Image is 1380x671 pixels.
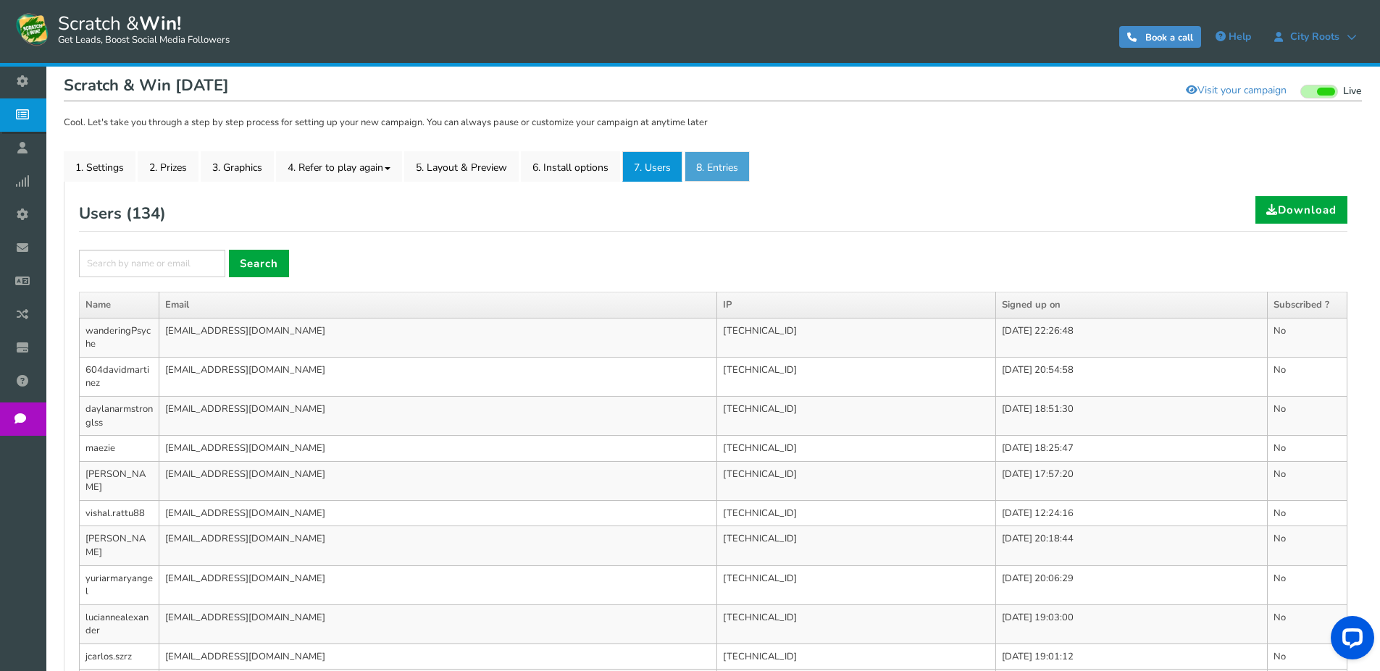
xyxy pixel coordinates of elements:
[159,292,717,318] th: Email
[1319,610,1380,671] iframe: LiveChat chat widget
[995,436,1267,462] td: [DATE] 18:25:47
[159,357,717,396] td: [EMAIL_ADDRESS][DOMAIN_NAME]
[716,643,995,670] td: [TECHNICAL_ID]
[80,461,159,500] td: [PERSON_NAME]
[159,461,717,500] td: [EMAIL_ADDRESS][DOMAIN_NAME]
[995,357,1267,396] td: [DATE] 20:54:58
[995,318,1267,357] td: [DATE] 22:26:48
[80,436,159,462] td: maezie
[622,151,682,182] a: 7. Users
[159,565,717,604] td: [EMAIL_ADDRESS][DOMAIN_NAME]
[716,565,995,604] td: [TECHNICAL_ID]
[1268,500,1347,526] td: No
[685,151,750,182] a: 8. Entries
[159,643,717,670] td: [EMAIL_ADDRESS][DOMAIN_NAME]
[80,565,159,604] td: yuriarmaryangel
[159,318,717,357] td: [EMAIL_ADDRESS][DOMAIN_NAME]
[201,151,274,182] a: 3. Graphics
[716,604,995,643] td: [TECHNICAL_ID]
[716,292,995,318] th: IP
[716,461,995,500] td: [TECHNICAL_ID]
[159,604,717,643] td: [EMAIL_ADDRESS][DOMAIN_NAME]
[995,292,1267,318] th: Signed up on
[1229,30,1251,43] span: Help
[995,643,1267,670] td: [DATE] 19:01:12
[85,298,111,311] a: Name
[1268,461,1347,500] td: No
[1268,357,1347,396] td: No
[995,500,1267,526] td: [DATE] 12:24:16
[64,151,135,182] a: 1. Settings
[1119,26,1201,48] a: Book a call
[79,250,225,277] input: Search by name or email
[1268,436,1347,462] td: No
[1176,78,1296,103] a: Visit your campaign
[80,318,159,357] td: wanderingPsyche
[1268,604,1347,643] td: No
[716,526,995,565] td: [TECHNICAL_ID]
[51,11,230,47] span: Scratch &
[138,151,198,182] a: 2. Prizes
[1268,643,1347,670] td: No
[1145,31,1193,44] span: Book a call
[80,643,159,670] td: jcarlos.szrz
[1283,31,1347,43] span: City Roots
[1268,397,1347,436] td: No
[80,604,159,643] td: luciannealexander
[276,151,402,182] a: 4. Refer to play again
[716,318,995,357] td: [TECHNICAL_ID]
[404,151,519,182] a: 5. Layout & Preview
[80,357,159,396] td: 604davidmartinez
[14,11,51,47] img: Scratch and Win
[1268,526,1347,565] td: No
[229,250,289,277] a: Search
[58,35,230,46] small: Get Leads, Boost Social Media Followers
[139,11,181,36] strong: Win!
[1208,25,1258,48] a: Help
[159,500,717,526] td: [EMAIL_ADDRESS][DOMAIN_NAME]
[716,397,995,436] td: [TECHNICAL_ID]
[80,500,159,526] td: vishal.rattu88
[1268,292,1347,318] th: Subscribed ?
[159,436,717,462] td: [EMAIL_ADDRESS][DOMAIN_NAME]
[716,436,995,462] td: [TECHNICAL_ID]
[1255,196,1347,224] a: Download
[1343,85,1362,98] span: Live
[521,151,620,182] a: 6. Install options
[995,397,1267,436] td: [DATE] 18:51:30
[716,357,995,396] td: [TECHNICAL_ID]
[995,604,1267,643] td: [DATE] 19:03:00
[1268,565,1347,604] td: No
[14,11,230,47] a: Scratch &Win! Get Leads, Boost Social Media Followers
[80,526,159,565] td: [PERSON_NAME]
[64,116,1362,130] p: Cool. Let's take you through a step by step process for setting up your new campaign. You can alw...
[716,500,995,526] td: [TECHNICAL_ID]
[79,196,166,231] h2: Users ( )
[995,526,1267,565] td: [DATE] 20:18:44
[995,565,1267,604] td: [DATE] 20:06:29
[159,526,717,565] td: [EMAIL_ADDRESS][DOMAIN_NAME]
[1268,318,1347,357] td: No
[995,461,1267,500] td: [DATE] 17:57:20
[159,397,717,436] td: [EMAIL_ADDRESS][DOMAIN_NAME]
[132,203,160,224] span: 134
[80,397,159,436] td: daylanarmstronglss
[64,72,1362,101] h1: Scratch & Win [DATE]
